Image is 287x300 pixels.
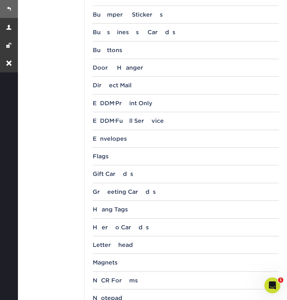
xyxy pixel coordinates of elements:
div: Flags [93,153,279,160]
iframe: Intercom live chat [264,277,280,293]
div: Direct Mail [93,82,279,89]
div: Door Hanger [93,64,279,71]
div: Hero Cards [93,224,279,231]
div: NCR Forms [93,277,279,284]
div: EDDM Full Service [93,117,279,124]
span: 1 [278,277,283,283]
div: Letterhead [93,242,279,248]
div: Bumper Stickers [93,11,279,18]
div: Greeting Cards [93,188,279,195]
div: Envelopes [93,135,279,142]
div: Gift Cards [93,171,279,177]
small: ® [114,102,115,105]
div: Business Cards [93,29,279,36]
div: EDDM Print Only [93,100,279,107]
div: Buttons [93,47,279,53]
div: Hang Tags [93,206,279,213]
div: Magnets [93,259,279,266]
small: ® [114,119,115,122]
